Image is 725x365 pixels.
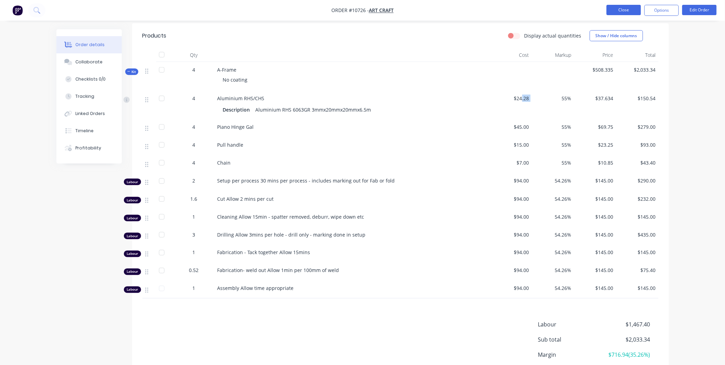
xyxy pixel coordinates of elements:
span: $150.54 [619,95,656,102]
span: A-Frame [217,66,237,73]
div: Labour [124,197,141,204]
span: $94.00 [493,231,530,238]
span: $93.00 [619,141,656,148]
span: $15.00 [493,141,530,148]
div: Price [574,48,617,62]
span: 4 [193,95,195,102]
span: Setup per process 30 mins per process - includes marking out for Fab or fold [217,177,395,184]
span: 54.26% [535,267,572,274]
span: 55% [535,159,572,166]
span: 55% [535,123,572,131]
span: 4 [193,141,195,148]
span: $145.00 [619,249,656,256]
span: No coating [223,76,248,83]
span: $75.40 [619,267,656,274]
span: $94.00 [493,249,530,256]
a: Art Craft [369,7,394,14]
div: Profitability [75,145,101,151]
span: $279.00 [619,123,656,131]
span: $145.00 [577,249,614,256]
span: $1,467.40 [599,321,650,329]
span: $145.00 [577,213,614,220]
div: Cost [490,48,532,62]
span: $716.94 ( 35.26 %) [599,351,650,359]
span: $145.00 [577,285,614,292]
span: 55% [535,95,572,102]
span: 1 [193,285,195,292]
span: $94.00 [493,177,530,184]
button: Timeline [56,122,122,139]
span: $290.00 [619,177,656,184]
button: Linked Orders [56,105,122,122]
span: 4 [193,66,195,73]
div: Qty [173,48,215,62]
span: $94.00 [493,195,530,202]
span: Fabrication- weld out Allow 1min per 100mm of weld [217,267,339,274]
div: Labour [124,233,141,239]
span: Order #10726 - [331,7,369,14]
span: $145.00 [619,285,656,292]
span: $2,033.34 [599,336,650,344]
span: 0.52 [189,267,199,274]
div: Collaborate [75,59,103,65]
span: 3 [193,231,195,238]
button: Order details [56,36,122,53]
span: Cleaning Allow 15min - spatter removed, deburr, wipe down etc [217,213,364,220]
div: Timeline [75,128,94,134]
span: 1 [193,213,195,220]
span: Fabrication - Tack together Allow 15mins [217,249,310,256]
span: 55% [535,141,572,148]
span: Assembly Allow time appropriate [217,285,294,292]
div: Labour [124,251,141,257]
span: $69.75 [577,123,614,131]
div: Labour [124,215,141,221]
button: Close [607,5,641,15]
span: 4 [193,123,195,131]
span: Piano Hinge Gal [217,124,254,130]
button: Options [644,5,679,16]
span: Pull handle [217,142,244,148]
div: Kit [125,69,138,75]
span: 54.26% [535,213,572,220]
div: Linked Orders [75,111,105,117]
div: Tracking [75,93,94,100]
span: $7.00 [493,159,530,166]
span: 54.26% [535,249,572,256]
span: Kit [127,69,136,74]
span: 4 [193,159,195,166]
div: Description [223,105,253,115]
button: Edit Order [682,5,717,15]
button: Profitability [56,139,122,157]
span: $145.00 [577,177,614,184]
span: $145.00 [577,195,614,202]
div: Checklists 0/0 [75,76,106,82]
span: $94.00 [493,213,530,220]
span: Chain [217,159,231,166]
span: $37.634 [577,95,614,102]
span: $145.00 [577,267,614,274]
label: Display actual quantities [524,32,582,39]
span: Margin [538,351,599,359]
span: 54.26% [535,285,572,292]
span: Cut Allow 2 mins per cut [217,196,274,202]
button: Tracking [56,88,122,105]
div: Aluminium RHS 6063GR 3mmx20mmx20mmx6.5m [253,105,374,115]
span: $145.00 [577,231,614,238]
span: 54.26% [535,231,572,238]
div: Products [142,32,167,40]
span: $2,033.34 [619,66,656,73]
button: Checklists 0/0 [56,71,122,88]
span: Sub total [538,336,599,344]
span: 54.26% [535,195,572,202]
div: Order details [75,42,105,48]
button: Show / Hide columns [590,30,643,41]
span: $43.40 [619,159,656,166]
button: Collaborate [56,53,122,71]
span: $508.335 [577,66,614,73]
span: $232.00 [619,195,656,202]
span: 1.6 [191,195,198,202]
div: Total [616,48,659,62]
div: Labour [124,179,141,185]
span: Labour [538,321,599,329]
div: Labour [124,286,141,293]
